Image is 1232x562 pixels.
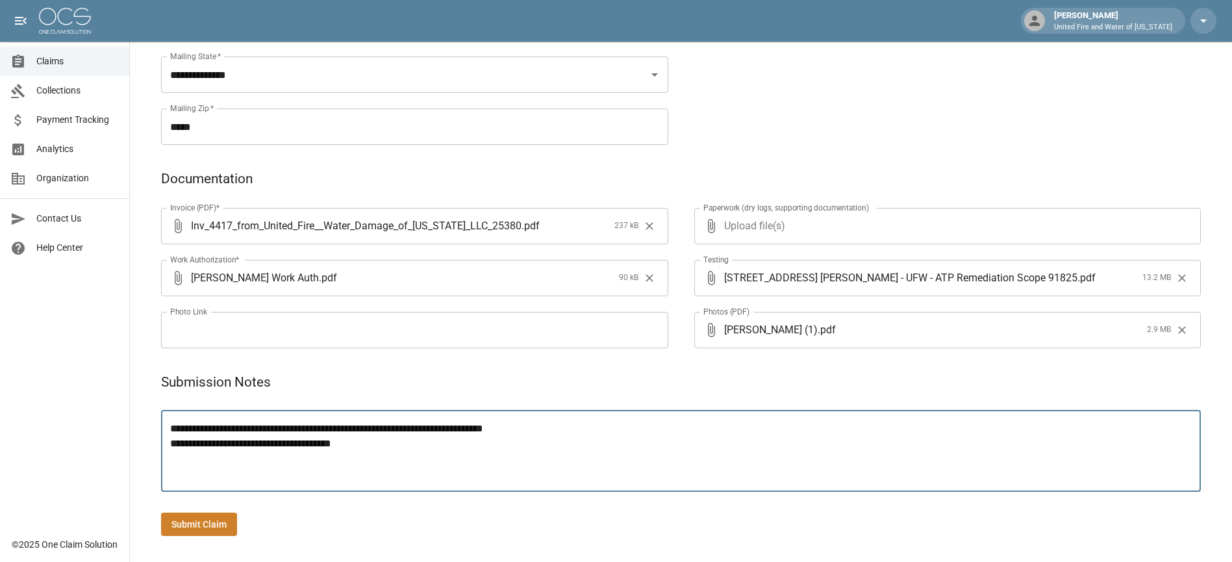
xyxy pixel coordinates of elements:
span: [PERSON_NAME] (1) [724,322,818,337]
label: Photo Link [170,306,207,317]
span: Help Center [36,241,119,255]
span: Claims [36,55,119,68]
button: Submit Claim [161,513,237,537]
button: Clear [640,268,659,288]
img: ocs-logo-white-transparent.png [39,8,91,34]
span: Payment Tracking [36,113,119,127]
label: Invoice (PDF)* [170,202,220,213]
span: Analytics [36,142,119,156]
span: Organization [36,172,119,185]
span: [PERSON_NAME] Work Auth [191,270,319,285]
span: . pdf [522,218,540,233]
label: Work Authorization* [170,254,240,265]
button: Clear [1172,320,1192,340]
div: [PERSON_NAME] [1049,9,1177,32]
div: © 2025 One Claim Solution [12,538,118,551]
span: [STREET_ADDRESS] [PERSON_NAME] - UFW - ATP Remediation Scope 91825 [724,270,1077,285]
span: Collections [36,84,119,97]
span: Upload file(s) [724,208,1166,244]
button: Clear [1172,268,1192,288]
span: . pdf [818,322,836,337]
span: . pdf [319,270,337,285]
span: Contact Us [36,212,119,225]
span: 13.2 MB [1142,272,1171,285]
span: Inv_4417_from_United_Fire__Water_Damage_of_[US_STATE]_LLC_25380 [191,218,522,233]
span: 90 kB [619,272,638,285]
label: Mailing Zip [170,103,214,114]
span: 237 kB [614,220,638,233]
button: open drawer [8,8,34,34]
label: Paperwork (dry logs, supporting documentation) [703,202,869,213]
label: Mailing State [170,51,221,62]
label: Testing [703,254,729,265]
label: Photos (PDF) [703,306,749,317]
button: Open [646,66,664,84]
button: Clear [640,216,659,236]
p: United Fire and Water of [US_STATE] [1054,22,1172,33]
span: . pdf [1077,270,1096,285]
span: 2.9 MB [1147,324,1171,337]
